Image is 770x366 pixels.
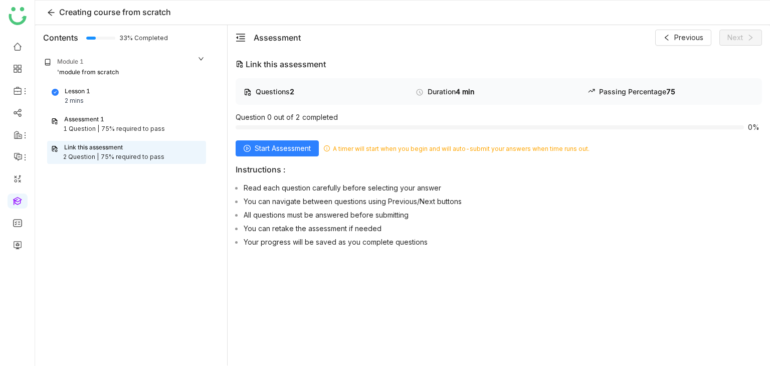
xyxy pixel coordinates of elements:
[748,124,762,131] span: 0%
[236,140,319,156] button: Start Assessment
[101,152,164,162] div: 75% required to pass
[244,210,762,219] li: All questions must be answered before submitting
[254,32,301,44] div: Assessment
[37,50,212,84] div: Module 1'module from scratch
[65,87,90,96] div: Lesson 1
[244,223,762,233] li: You can retake the assessment if needed
[101,124,165,134] div: 75% required to pass
[244,88,252,96] img: type
[719,30,762,46] button: Next
[236,60,244,68] img: type
[63,124,99,134] div: 1 Question |
[416,88,424,96] img: type
[674,32,703,43] span: Previous
[324,140,590,156] span: A timer will start when you begin and will auto-submit your answers when time runs out.
[255,143,311,154] span: Start Assessment
[57,68,119,77] div: 'module from scratch
[290,87,294,96] span: 2
[244,237,762,246] li: Your progress will be saved as you complete questions
[428,87,456,96] span: Duration
[236,58,762,70] div: Link this assessment
[599,87,666,96] span: Passing Percentage
[236,33,246,43] button: menu-fold
[655,30,711,46] button: Previous
[65,96,84,106] div: 2 mins
[51,145,58,152] img: assessment.svg
[244,196,762,206] li: You can navigate between questions using Previous/Next buttons
[119,35,131,41] span: 33% Completed
[9,7,27,25] img: logo
[236,164,762,174] p: Instructions :
[51,118,58,125] img: assessment.svg
[244,182,762,192] li: Read each question carefully before selecting your answer
[456,87,474,96] span: 4 min
[64,143,123,152] div: Link this assessment
[64,115,104,124] div: Assessment 1
[57,57,84,67] div: Module 1
[236,113,762,132] div: Question 0 out of 2 completed
[59,7,171,17] span: Creating course from scratch
[43,32,78,44] div: Contents
[666,87,675,96] span: 75
[256,87,290,96] span: Questions
[63,152,99,162] div: 2 Question |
